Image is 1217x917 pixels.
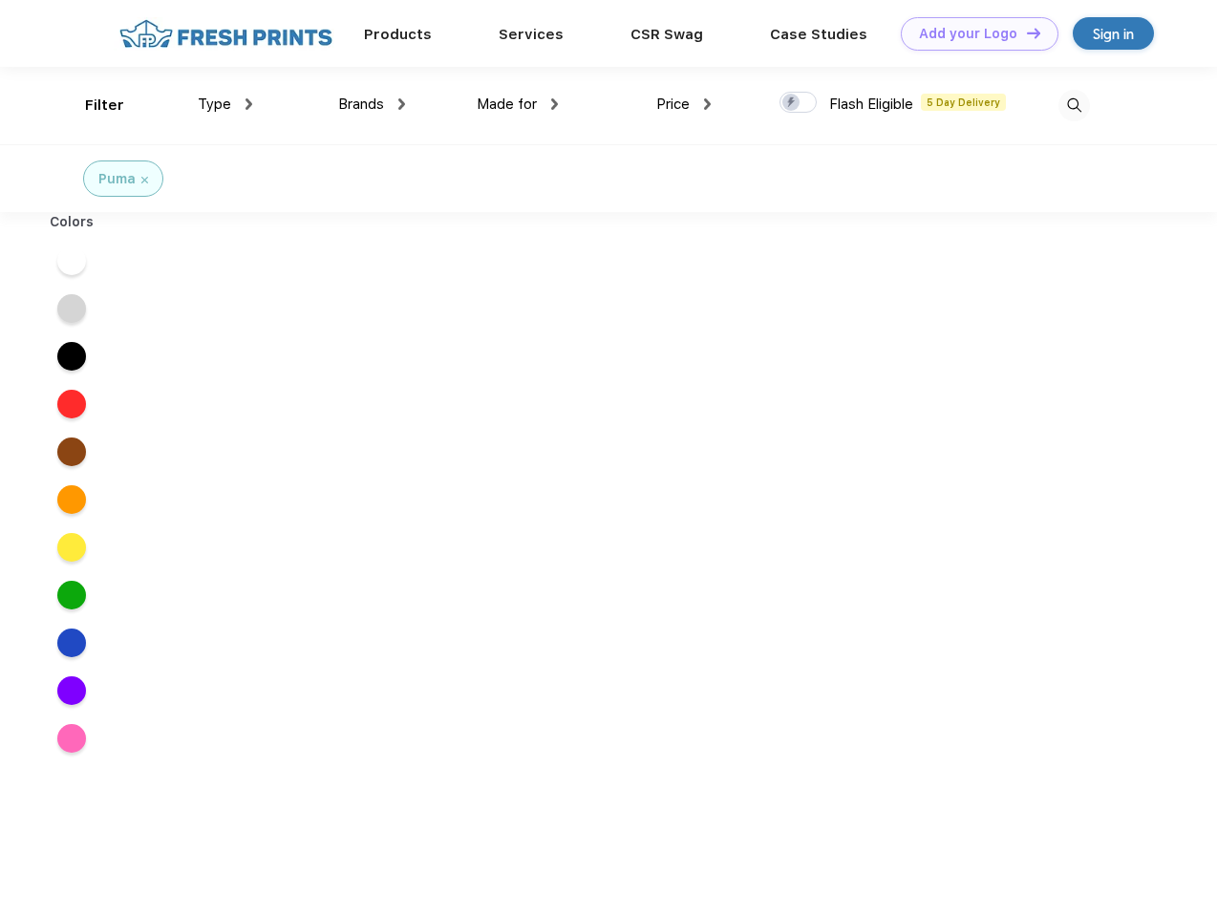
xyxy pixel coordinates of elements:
[398,98,405,110] img: dropdown.png
[198,96,231,113] span: Type
[919,26,1017,42] div: Add your Logo
[85,95,124,117] div: Filter
[921,94,1006,111] span: 5 Day Delivery
[656,96,690,113] span: Price
[1073,17,1154,50] a: Sign in
[35,212,109,232] div: Colors
[364,26,432,43] a: Products
[630,26,703,43] a: CSR Swag
[338,96,384,113] span: Brands
[1093,23,1134,45] div: Sign in
[98,169,136,189] div: Puma
[477,96,537,113] span: Made for
[141,177,148,183] img: filter_cancel.svg
[246,98,252,110] img: dropdown.png
[551,98,558,110] img: dropdown.png
[499,26,564,43] a: Services
[1027,28,1040,38] img: DT
[114,17,338,51] img: fo%20logo%202.webp
[704,98,711,110] img: dropdown.png
[1058,90,1090,121] img: desktop_search.svg
[829,96,913,113] span: Flash Eligible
